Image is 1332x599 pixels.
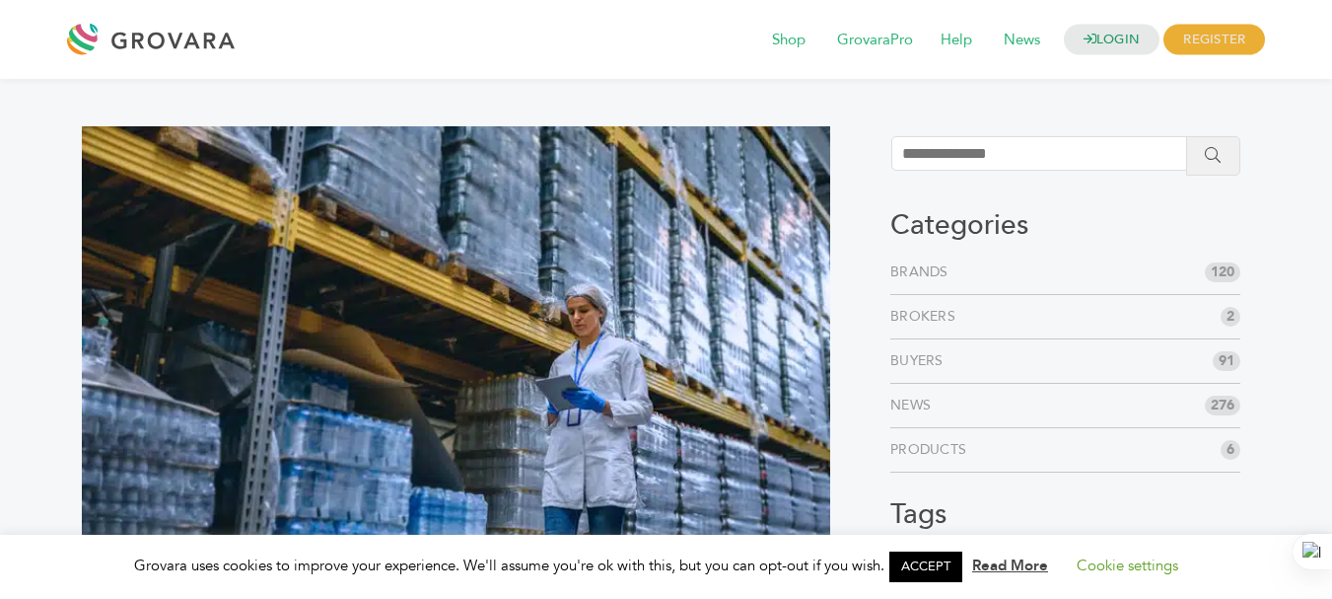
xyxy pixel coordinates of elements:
a: Cookie settings [1077,556,1178,575]
a: ACCEPT [889,552,962,582]
a: Help [927,30,986,51]
h3: Tags [890,498,1240,532]
a: LOGIN [1064,25,1160,55]
a: Brokers [890,307,963,327]
a: News [990,30,1054,51]
a: News [890,396,939,415]
span: 91 [1213,351,1240,371]
span: 2 [1221,307,1240,327]
span: REGISTER [1163,25,1265,55]
a: Buyers [890,351,951,371]
h3: Categories [890,209,1240,243]
span: GrovaraPro [823,22,927,59]
a: Read More [972,556,1048,575]
span: Shop [758,22,819,59]
a: Shop [758,30,819,51]
a: Brands [890,262,956,282]
span: 120 [1205,262,1240,282]
span: Help [927,22,986,59]
a: GrovaraPro [823,30,927,51]
span: 276 [1205,396,1240,415]
span: Grovara uses cookies to improve your experience. We'll assume you're ok with this, but you can op... [134,556,1198,575]
span: 6 [1221,440,1240,460]
span: News [990,22,1054,59]
a: Products [890,440,974,460]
